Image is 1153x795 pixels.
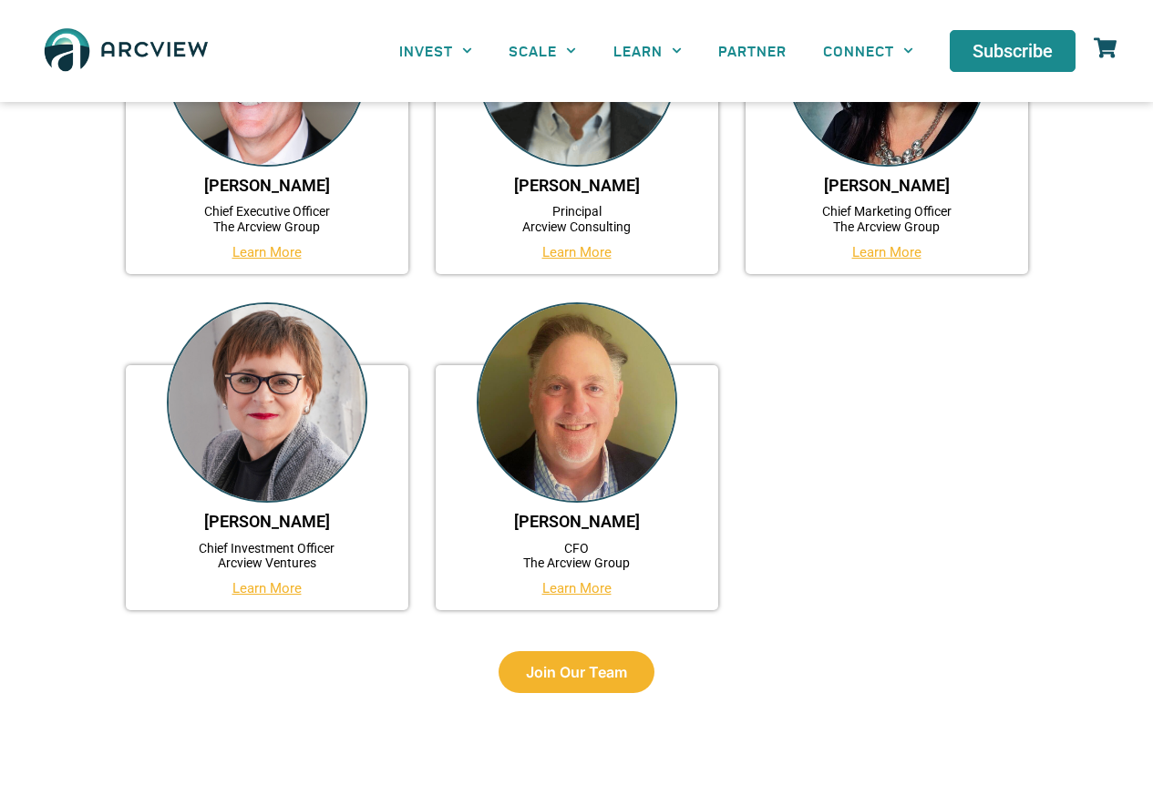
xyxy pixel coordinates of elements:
img: The Arcview Group [36,18,216,84]
a: [PERSON_NAME] [514,512,640,531]
a: Chief Marketing OfficerThe Arcview Group [822,204,952,234]
a: [PERSON_NAME] [204,176,330,195]
a: Learn More [232,244,302,260]
a: Learn More [852,244,921,260]
span: Join Our Team [526,665,627,679]
a: Learn More [542,580,612,596]
a: Join Our Team [499,651,654,693]
a: PARTNER [700,30,805,71]
a: Learn More [232,580,302,596]
a: CONNECT [805,30,932,71]
a: Subscribe [950,30,1076,72]
a: [PERSON_NAME] [824,176,950,195]
a: [PERSON_NAME] [514,176,640,195]
nav: Menu [381,30,932,71]
a: LEARN [595,30,700,71]
a: PrincipalArcview Consulting [522,204,631,234]
a: [PERSON_NAME] [204,512,330,531]
span: Subscribe [973,42,1053,60]
a: CFOThe Arcview Group [523,541,630,571]
a: INVEST [381,30,490,71]
a: Chief Executive OfficerThe Arcview Group [204,204,330,234]
a: Chief Investment OfficerArcview Ventures [199,541,335,571]
a: SCALE [490,30,594,71]
a: Learn More [542,244,612,260]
